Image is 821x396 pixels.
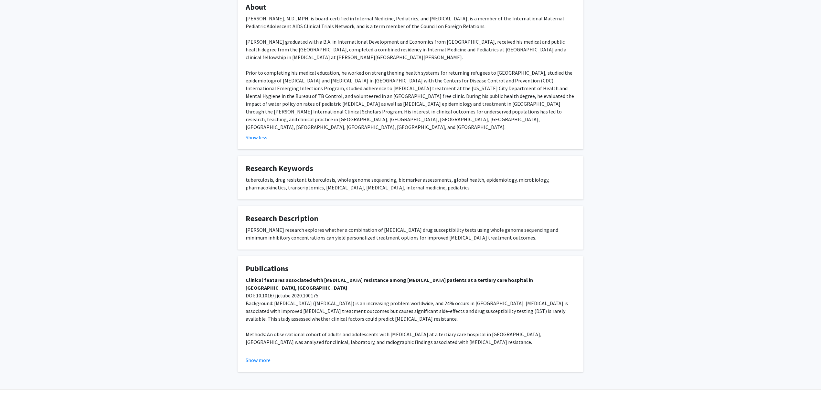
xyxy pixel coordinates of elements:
h4: Research Description [246,214,575,223]
h4: About [246,3,575,12]
span: Methods: An observational cohort of adults and adolescents with [MEDICAL_DATA] at a tertiary care... [246,331,541,345]
div: tuberculosis, drug resistant tuberculosis, whole genome sequencing, biomarker assessments, global... [246,176,575,191]
button: Show more [246,356,271,364]
span: DOI: 10.1016/j.jctube.2020.100175 [246,292,318,299]
div: [PERSON_NAME] research explores whether a combination of [MEDICAL_DATA] drug susceptibility tests... [246,226,575,241]
h4: Research Keywords [246,164,575,173]
div: [PERSON_NAME], M.D., MPH, is board-certified in Internal Medicine, Pediatrics, and [MEDICAL_DATA]... [246,15,575,131]
iframe: Chat [5,367,27,391]
span: Background: [MEDICAL_DATA] ([MEDICAL_DATA]) is an increasing problem worldwide, and 24% occurs in... [246,300,568,322]
h4: Publications [246,264,575,273]
strong: Clinical features associated with [MEDICAL_DATA] resistance among [MEDICAL_DATA] patients at a te... [246,277,533,291]
button: Show less [246,134,267,141]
